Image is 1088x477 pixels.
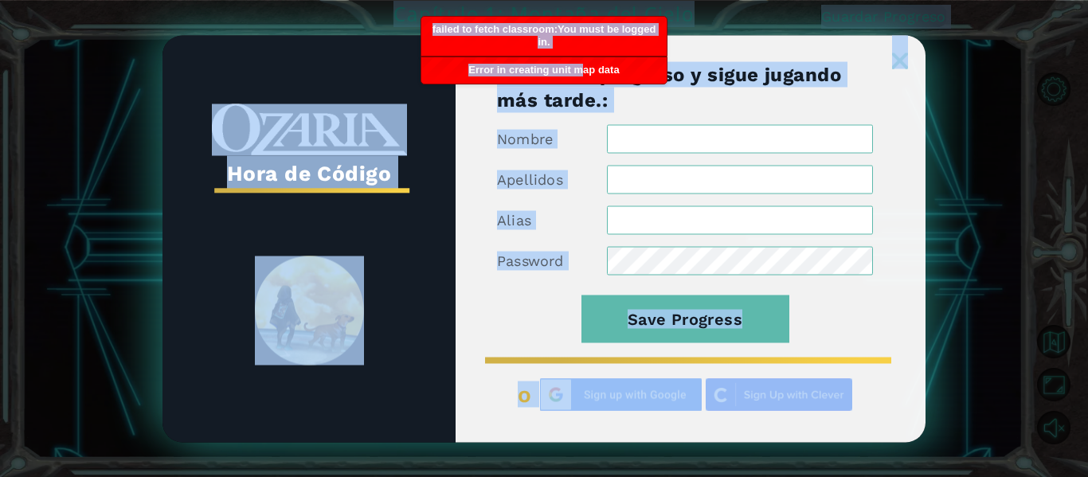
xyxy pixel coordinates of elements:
span: failed to fetch classroom:You must be logged in. [432,23,656,48]
label: Apellidos [497,170,563,189]
label: Password [497,251,564,270]
h3: Hora de Código [212,156,407,191]
img: SpiritLandReveal.png [255,256,364,366]
button: Save Progress [581,295,789,342]
label: Alias [497,210,531,229]
img: whiteOzariaWordmark.png [212,104,407,155]
img: Google%20Sign%20Up.png [540,378,702,410]
img: clever_sso_button@2x.png [706,378,852,410]
label: Nombre [497,129,553,148]
span: o [518,381,532,407]
img: ExitButton_Dusk.png [892,53,908,68]
span: Error in creating unit map data [468,64,619,76]
h1: Guarda tu progreso y sigue jugando más tarde.: [497,61,873,112]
